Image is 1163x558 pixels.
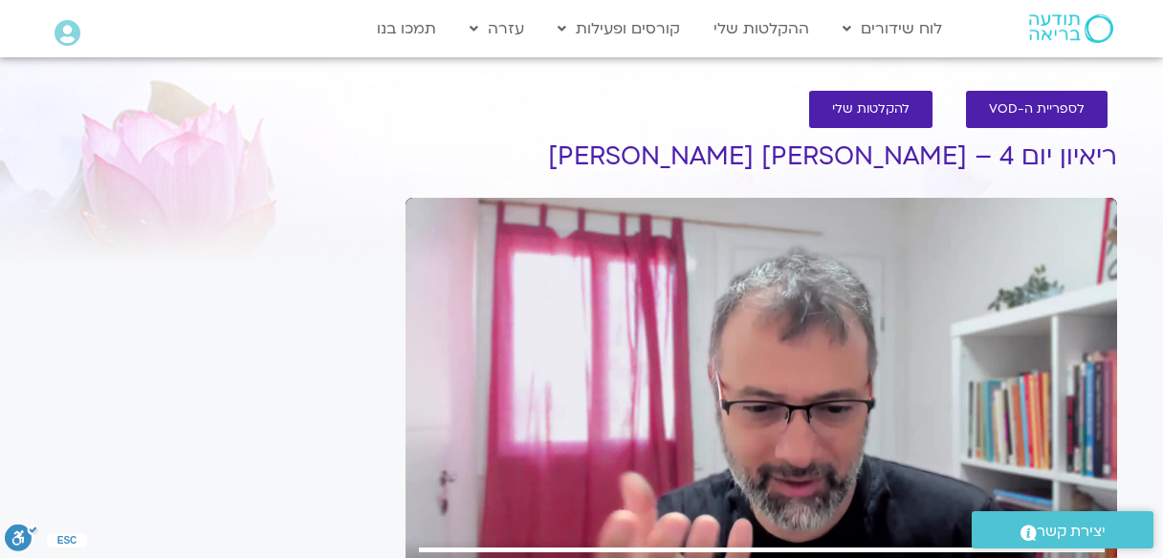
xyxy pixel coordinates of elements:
[704,11,819,47] a: ההקלטות שלי
[809,91,933,128] a: להקלטות שלי
[1029,14,1113,43] img: תודעה בריאה
[1037,519,1106,545] span: יצירת קשר
[548,11,690,47] a: קורסים ופעילות
[460,11,534,47] a: עזרה
[972,511,1153,548] a: יצירת קשר
[966,91,1108,128] a: לספריית ה-VOD
[406,142,1117,171] h1: ריאיון יום 4 – [PERSON_NAME] [PERSON_NAME]
[833,11,952,47] a: לוח שידורים
[367,11,446,47] a: תמכו בנו
[832,102,910,117] span: להקלטות שלי
[989,102,1085,117] span: לספריית ה-VOD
